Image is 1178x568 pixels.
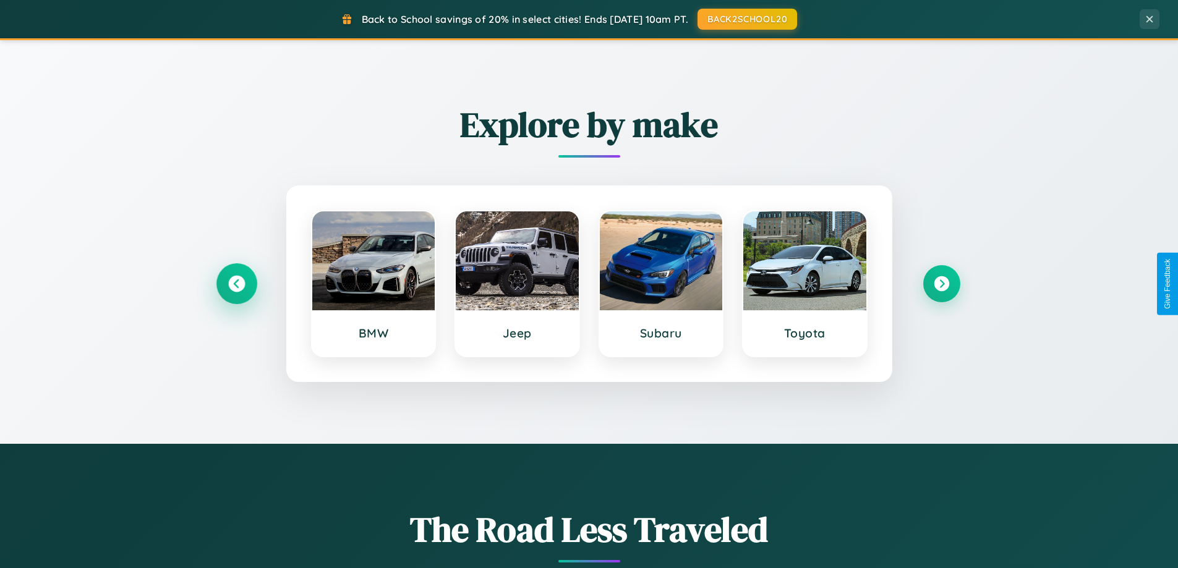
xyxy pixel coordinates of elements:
[218,506,960,553] h1: The Road Less Traveled
[362,13,688,25] span: Back to School savings of 20% in select cities! Ends [DATE] 10am PT.
[756,326,854,341] h3: Toyota
[612,326,711,341] h3: Subaru
[698,9,797,30] button: BACK2SCHOOL20
[218,101,960,148] h2: Explore by make
[468,326,566,341] h3: Jeep
[1163,259,1172,309] div: Give Feedback
[325,326,423,341] h3: BMW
